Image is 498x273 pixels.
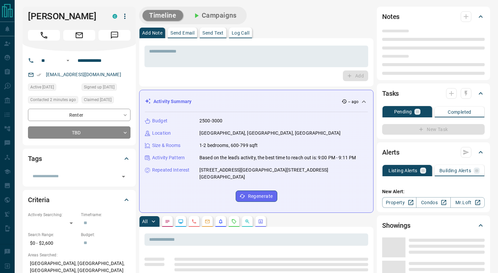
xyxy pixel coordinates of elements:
p: Activity Summary [153,98,191,105]
p: Search Range: [28,232,78,238]
p: Budget [152,117,167,124]
span: Active [DATE] [30,84,54,90]
svg: Agent Actions [258,219,263,224]
p: Completed [448,110,471,114]
p: Based on the lead's activity, the best time to reach out is: 9:00 PM - 9:11 PM [199,154,356,161]
a: Mr.Loft [450,197,485,208]
p: Add Note [142,31,162,35]
div: Renter [28,109,130,121]
span: Contacted 2 minutes ago [30,96,76,103]
div: Fri Jan 10 2025 [82,83,130,93]
h2: Criteria [28,195,50,205]
p: Log Call [232,31,249,35]
p: Pending [394,109,412,114]
p: Size & Rooms [152,142,181,149]
h1: [PERSON_NAME] [28,11,103,22]
button: Open [64,57,72,65]
button: Regenerate [236,191,277,202]
p: -- ago [348,99,359,105]
span: Signed up [DATE] [84,84,115,90]
h2: Tags [28,153,42,164]
div: Wed Aug 13 2025 [28,83,78,93]
a: Condos [416,197,450,208]
p: New Alert: [382,188,485,195]
svg: Email Verified [37,72,41,77]
div: Notes [382,9,485,25]
p: Listing Alerts [388,168,417,173]
p: Send Email [170,31,194,35]
h2: Showings [382,220,410,231]
p: [GEOGRAPHIC_DATA], [GEOGRAPHIC_DATA], [GEOGRAPHIC_DATA] [199,130,341,137]
p: Send Text [202,31,224,35]
div: Alerts [382,144,485,160]
h2: Alerts [382,147,399,158]
svg: Opportunities [245,219,250,224]
p: $0 - $2,600 [28,238,78,249]
p: Actively Searching: [28,212,78,218]
p: 1-2 bedrooms, 600-799 sqft [199,142,258,149]
span: Call [28,30,60,41]
p: Timeframe: [81,212,130,218]
h2: Tasks [382,88,399,99]
p: [STREET_ADDRESS][GEOGRAPHIC_DATA][STREET_ADDRESS][GEOGRAPHIC_DATA] [199,167,368,181]
button: Open [119,172,128,181]
span: Message [99,30,130,41]
svg: Lead Browsing Activity [178,219,183,224]
svg: Requests [231,219,237,224]
div: condos.ca [113,14,117,19]
p: Activity Pattern [152,154,185,161]
button: Campaigns [186,10,243,21]
div: Tags [28,151,130,167]
button: Timeline [142,10,183,21]
p: Areas Searched: [28,252,130,258]
p: Budget: [81,232,130,238]
svg: Calls [191,219,197,224]
span: Email [63,30,95,41]
h2: Notes [382,11,399,22]
a: Property [382,197,416,208]
div: Activity Summary-- ago [145,95,368,108]
div: Showings [382,217,485,233]
div: Criteria [28,192,130,208]
svg: Listing Alerts [218,219,223,224]
div: Sat Jan 11 2025 [82,96,130,105]
p: Building Alerts [439,168,471,173]
svg: Notes [165,219,170,224]
svg: Emails [205,219,210,224]
p: 2500-3000 [199,117,222,124]
div: Fri Aug 15 2025 [28,96,78,105]
p: All [142,219,147,224]
p: Repeated Interest [152,167,189,174]
div: TBD [28,126,130,139]
span: Claimed [DATE] [84,96,112,103]
a: [EMAIL_ADDRESS][DOMAIN_NAME] [46,72,121,77]
div: Tasks [382,85,485,101]
p: Location [152,130,171,137]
